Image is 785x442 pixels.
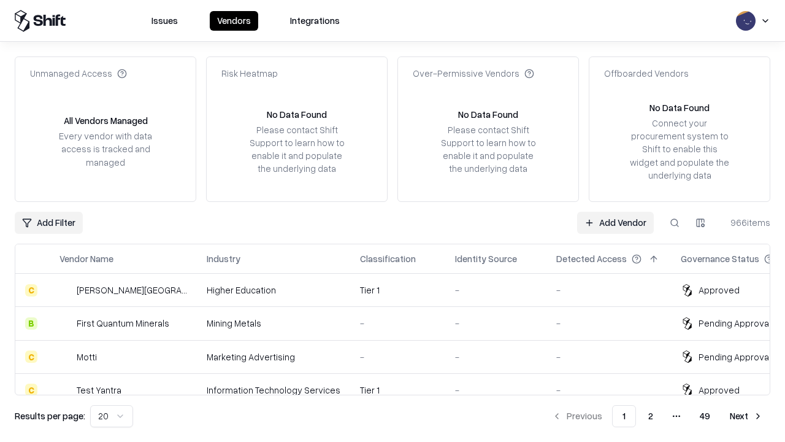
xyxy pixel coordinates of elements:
[55,130,156,168] div: Every vendor with data access is tracked and managed
[458,108,518,121] div: No Data Found
[15,212,83,234] button: Add Filter
[25,351,37,363] div: C
[455,252,517,265] div: Identity Source
[221,67,278,80] div: Risk Heatmap
[556,284,661,297] div: -
[455,317,537,330] div: -
[207,252,240,265] div: Industry
[360,351,435,363] div: -
[59,284,72,297] img: Reichman University
[15,409,85,422] p: Results per page:
[455,284,537,297] div: -
[699,317,771,330] div: Pending Approval
[246,123,348,176] div: Please contact Shift Support to learn how to enable it and populate the underlying data
[721,216,770,229] div: 966 items
[25,384,37,396] div: C
[144,11,185,31] button: Issues
[283,11,347,31] button: Integrations
[207,384,340,397] div: Information Technology Services
[577,212,654,234] a: Add Vendor
[210,11,258,31] button: Vendors
[360,252,416,265] div: Classification
[77,384,121,397] div: Test Yantra
[25,284,37,297] div: C
[556,317,661,330] div: -
[545,405,770,427] nav: pagination
[207,284,340,297] div: Higher Education
[360,384,435,397] div: Tier 1
[59,317,72,330] img: First Quantum Minerals
[556,384,661,397] div: -
[207,351,340,363] div: Marketing Advertising
[25,317,37,330] div: B
[267,108,327,121] div: No Data Found
[413,67,534,80] div: Over-Permissive Vendors
[629,117,730,182] div: Connect your procurement system to Shift to enable this widget and populate the underlying data
[690,405,720,427] button: 49
[699,351,771,363] div: Pending Approval
[681,252,759,265] div: Governance Status
[77,317,169,330] div: First Quantum Minerals
[77,351,97,363] div: Motti
[207,317,340,330] div: Mining Metals
[556,252,627,265] div: Detected Access
[612,405,636,427] button: 1
[649,101,710,114] div: No Data Found
[59,252,113,265] div: Vendor Name
[30,67,127,80] div: Unmanaged Access
[699,284,740,297] div: Approved
[77,284,187,297] div: [PERSON_NAME][GEOGRAPHIC_DATA]
[638,405,663,427] button: 2
[604,67,689,80] div: Offboarded Vendors
[455,351,537,363] div: -
[556,351,661,363] div: -
[722,405,770,427] button: Next
[699,384,740,397] div: Approved
[455,384,537,397] div: -
[64,114,148,127] div: All Vendors Managed
[360,284,435,297] div: Tier 1
[59,351,72,363] img: Motti
[437,123,539,176] div: Please contact Shift Support to learn how to enable it and populate the underlying data
[59,384,72,396] img: Test Yantra
[360,317,435,330] div: -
